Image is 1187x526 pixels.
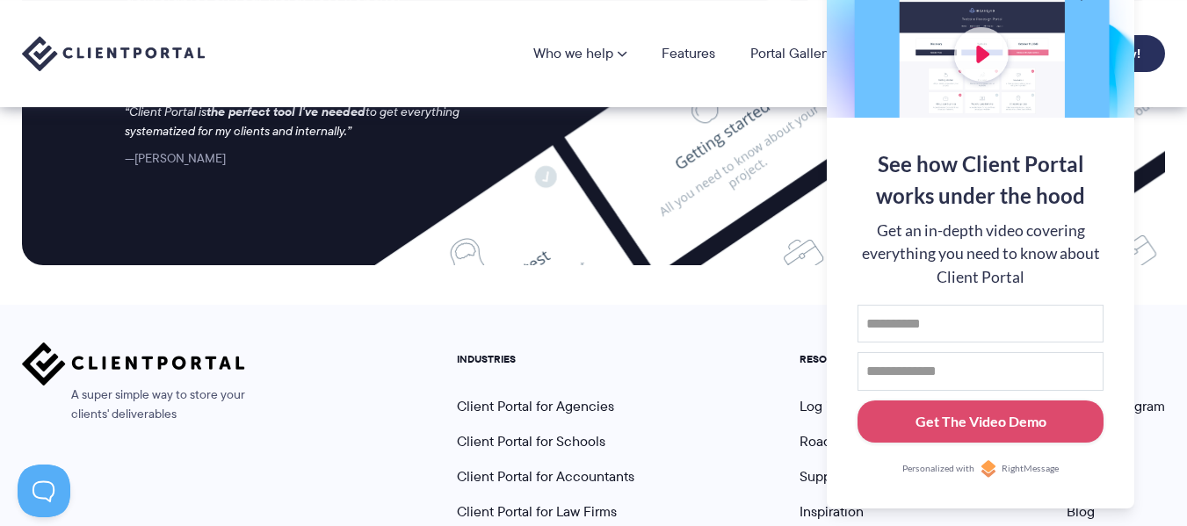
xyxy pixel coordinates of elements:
[858,220,1104,289] div: Get an in-depth video covering everything you need to know about Client Portal
[800,466,848,486] a: Support
[800,353,901,365] h5: RESOURCES
[858,460,1104,478] a: Personalized withRightMessage
[800,501,864,522] a: Inspiration
[22,385,245,424] span: A super simple way to store your clients' deliverables
[858,148,1104,212] div: See how Client Portal works under the hood
[902,462,974,476] span: Personalized with
[1002,462,1059,476] span: RightMessage
[125,149,226,167] cite: [PERSON_NAME]
[206,102,366,121] strong: the perfect tool I've needed
[533,47,626,61] a: Who we help
[858,400,1104,443] button: Get The Video Demo
[800,431,858,451] a: Roadmap
[457,353,634,365] h5: INDUSTRIES
[18,465,70,517] iframe: Toggle Customer Support
[750,47,833,61] a: Portal Gallery
[662,47,715,61] a: Features
[916,411,1046,432] div: Get The Video Demo
[457,466,634,486] a: Client Portal for Accountants
[125,103,483,141] p: Client Portal is to get everything systematized for my clients and internally.
[457,431,605,451] a: Client Portal for Schools
[1067,501,1095,522] a: Blog
[980,460,997,478] img: Personalized with RightMessage
[457,501,617,522] a: Client Portal for Law Firms
[457,396,614,416] a: Client Portal for Agencies
[800,396,837,416] a: Log in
